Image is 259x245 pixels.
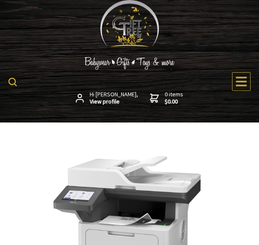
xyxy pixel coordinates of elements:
[67,57,193,70] img: Babywear - Gifts - Toys & more
[76,91,138,106] a: Hi [PERSON_NAME],View profile
[165,90,183,106] span: 0 items
[90,98,138,106] strong: View profile
[150,91,183,106] a: 0 items$0.00
[8,78,17,86] img: product search
[165,98,183,106] strong: $0.00
[90,91,138,106] span: Hi [PERSON_NAME],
